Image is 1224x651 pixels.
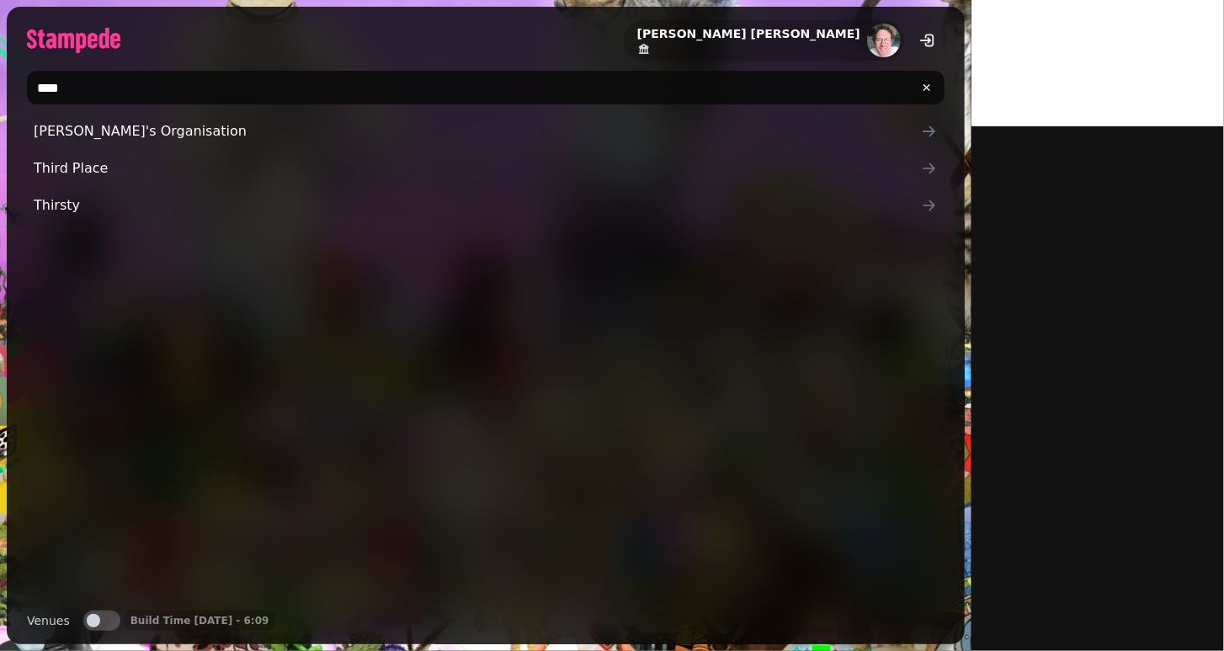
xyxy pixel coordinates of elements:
[34,195,921,216] span: Thirsty
[27,152,945,185] a: Third Place
[130,614,269,627] p: Build Time [DATE] - 6:09
[27,189,945,222] a: Thirsty
[867,24,901,57] img: aHR0cHM6Ly93d3cuZ3JhdmF0YXIuY29tL2F2YXRhci8yODllYmIyYjVlNTgyYWIwNGUzOWMyZWY1YTYxNjQ5Mz9zPTE1MCZkP...
[911,24,945,57] button: logout
[27,611,70,631] label: Venues
[637,25,860,42] h2: [PERSON_NAME] [PERSON_NAME]
[27,28,120,53] img: logo
[913,73,941,102] button: clear
[27,115,945,148] a: [PERSON_NAME]'s Organisation
[34,121,921,141] span: [PERSON_NAME]'s Organisation
[34,158,921,179] span: Third Place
